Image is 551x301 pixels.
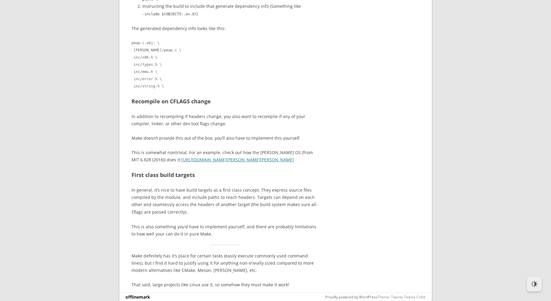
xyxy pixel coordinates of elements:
[132,187,319,216] p: In general, it’s nice to have build targets as a first class concept. They express source files c...
[132,171,319,179] h2: First class build targets
[132,39,319,90] code: pmap.c.obj: \ [PERSON_NAME]/pmap.c \ inc/x86.h \ inc/types.h \ inc/mmu.h \ inc/error.h \ inc/stri...
[132,113,319,127] p: In addition to recompiling if headers change, you also want to recompile if any of your compiler,...
[181,157,294,163] a: [URL][DOMAIN_NAME][PERSON_NAME][PERSON_NAME]
[246,293,426,301] div: Theme: Twenty Twelve Child.
[132,25,319,32] p: The generated dependency info looks like this:
[132,97,319,106] h2: Recompile on CFLAGS change
[132,223,319,238] p: This is also something you’d have to implement yourself, and there are probably limitations to ho...
[126,294,150,300] a: offlinemark
[142,12,197,16] code: -include $(OBJECTS:.o=.d)
[132,149,319,163] p: This is somewhat nontrivial. For an example, check out how the [PERSON_NAME] OS (from MIT 6.828 (...
[142,3,319,18] li: Instructing the build to include that generate dependency info (Something like )
[132,281,319,288] p: That said, large projects like Linux use it, so somehow they must make it work!
[325,294,377,299] a: Proudly powered by WordPress
[132,135,319,142] p: Make doesn’t provide this out of the box, you’ll also have to implement this yourself.
[132,252,319,274] p: Make definitely has it’s place for certain tasks (easily execute commonly used command lines), bu...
